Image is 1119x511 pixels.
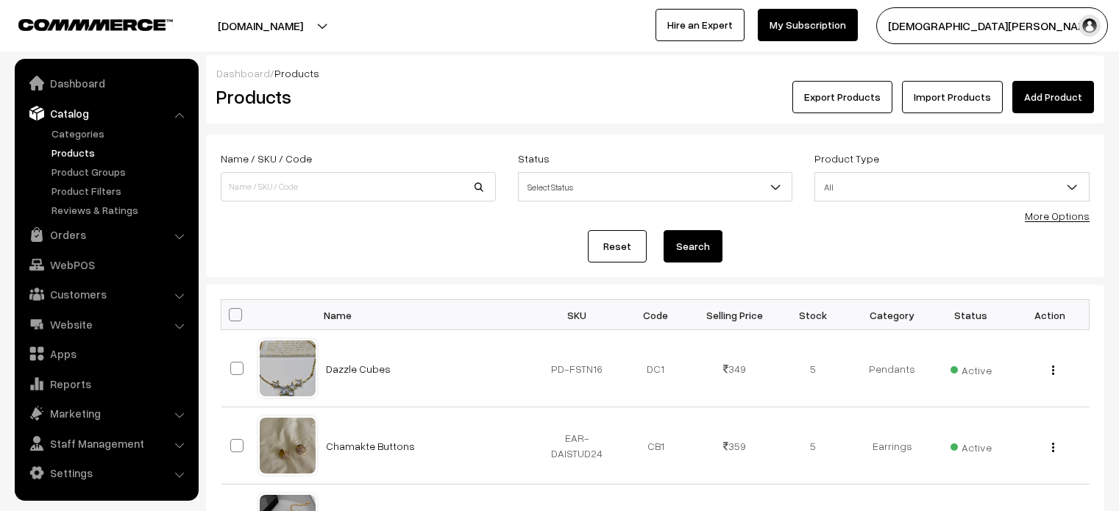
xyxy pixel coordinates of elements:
[656,9,745,41] a: Hire an Expert
[792,81,892,113] button: Export Products
[853,407,931,485] td: Earrings
[48,164,193,179] a: Product Groups
[588,230,647,262] a: Reset
[48,202,193,218] a: Reviews & Ratings
[518,151,550,166] label: Status
[1052,365,1054,375] img: Menu
[1012,81,1094,113] a: Add Product
[18,311,193,337] a: Website
[876,7,1108,44] button: [DEMOGRAPHIC_DATA][PERSON_NAME]
[221,172,496,201] input: Name / SKU / Code
[326,362,391,375] a: Dazzle Cubes
[695,407,774,485] td: 359
[18,221,193,248] a: Orders
[774,300,853,330] th: Stock
[18,430,193,457] a: Staff Management
[902,81,1003,113] a: Import Products
[931,300,1010,330] th: Status
[617,407,695,485] td: CB1
[815,174,1089,200] span: All
[695,330,774,407] td: 349
[519,174,792,200] span: Select Status
[274,67,319,79] span: Products
[538,300,617,330] th: SKU
[617,330,695,407] td: DC1
[951,436,992,455] span: Active
[18,19,173,30] img: COMMMERCE
[221,151,312,166] label: Name / SKU / Code
[18,251,193,278] a: WebPOS
[774,407,853,485] td: 5
[758,9,858,41] a: My Subscription
[18,100,193,126] a: Catalog
[518,172,793,201] span: Select Status
[814,151,879,166] label: Product Type
[216,65,1094,81] div: /
[814,172,1090,201] span: All
[18,15,147,32] a: COMMMERCE
[853,300,931,330] th: Category
[18,281,193,307] a: Customers
[48,183,193,199] a: Product Filters
[18,460,193,486] a: Settings
[1010,300,1089,330] th: Action
[166,7,355,44] button: [DOMAIN_NAME]
[1025,210,1090,222] a: More Options
[695,300,774,330] th: Selling Price
[664,230,722,262] button: Search
[774,330,853,407] td: 5
[216,85,494,108] h2: Products
[18,70,193,96] a: Dashboard
[538,407,617,485] td: EAR-DAISTUD24
[1052,443,1054,452] img: Menu
[216,67,270,79] a: Dashboard
[18,340,193,367] a: Apps
[538,330,617,407] td: PD-FSTN16
[617,300,695,330] th: Code
[951,359,992,378] span: Active
[1079,15,1101,37] img: user
[48,145,193,160] a: Products
[18,371,193,397] a: Reports
[326,440,415,452] a: Chamakte Buttons
[853,330,931,407] td: Pendants
[18,400,193,426] a: Marketing
[317,300,538,330] th: Name
[48,126,193,141] a: Categories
